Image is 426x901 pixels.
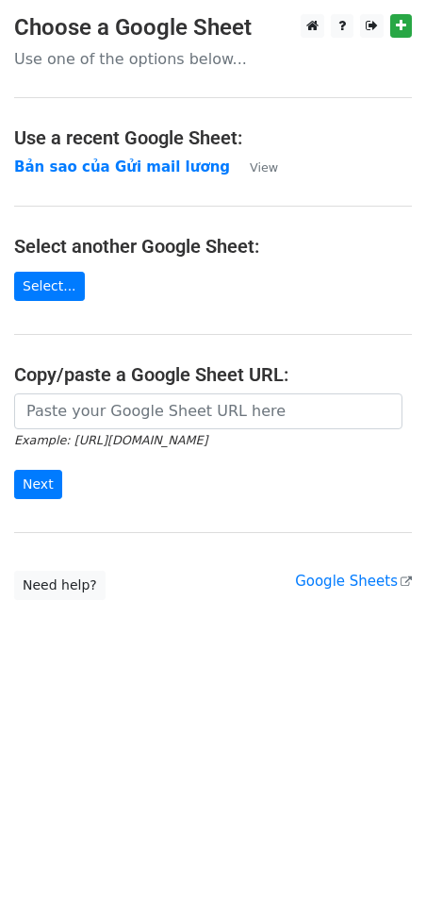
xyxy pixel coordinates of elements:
[14,363,412,386] h4: Copy/paste a Google Sheet URL:
[231,159,278,175] a: View
[14,571,106,600] a: Need help?
[14,159,230,175] a: Bản sao của Gửi mail lương
[14,433,207,447] small: Example: [URL][DOMAIN_NAME]
[250,160,278,175] small: View
[14,126,412,149] h4: Use a recent Google Sheet:
[14,49,412,69] p: Use one of the options below...
[14,14,412,42] h3: Choose a Google Sheet
[14,393,402,429] input: Paste your Google Sheet URL here
[295,573,412,590] a: Google Sheets
[14,235,412,258] h4: Select another Google Sheet:
[14,272,85,301] a: Select...
[14,470,62,499] input: Next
